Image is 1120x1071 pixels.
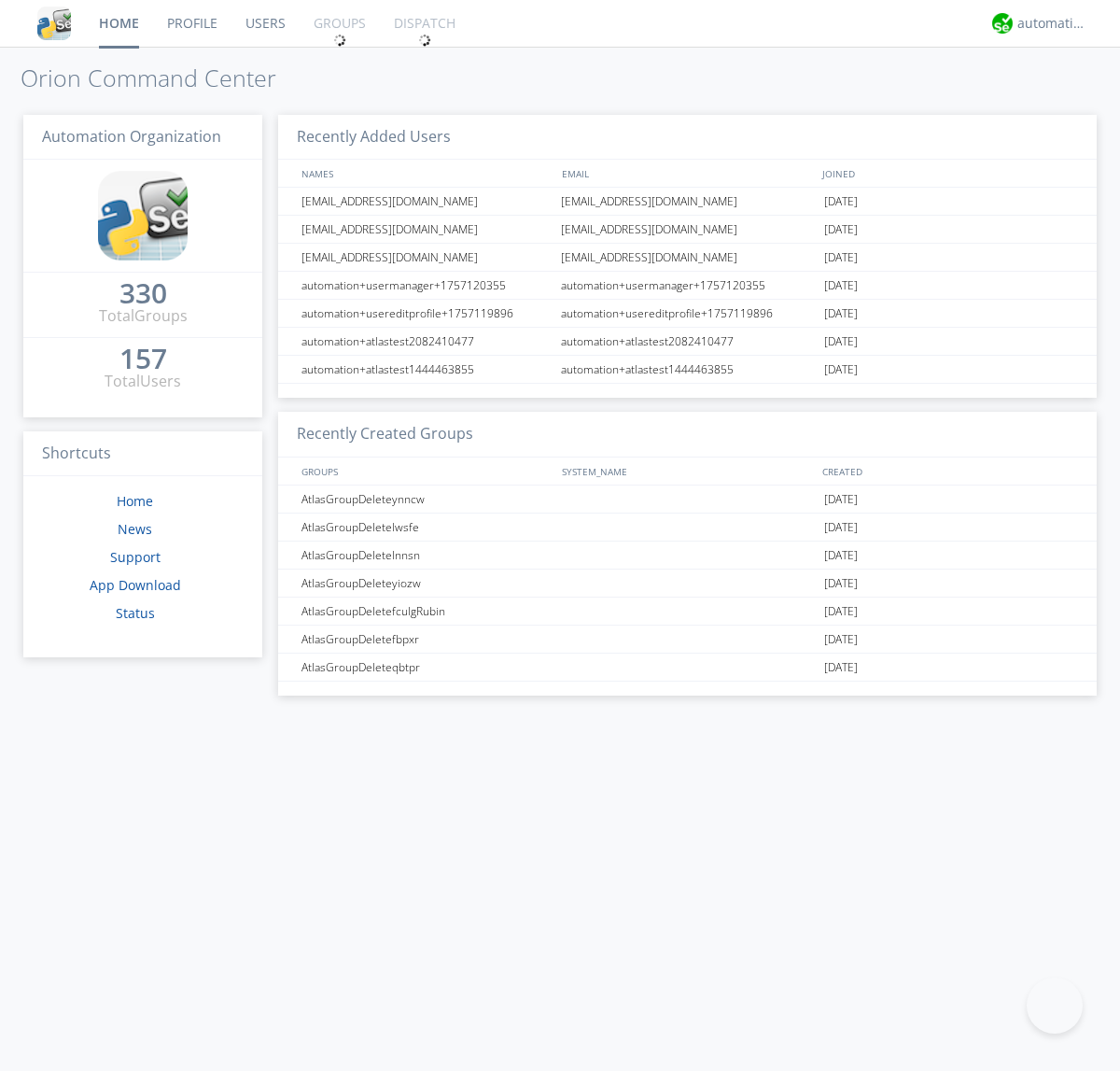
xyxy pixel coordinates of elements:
[278,626,1097,654] a: AtlasGroupDeletefbpxr[DATE]
[278,356,1097,384] a: automation+atlastest1444463855automation+atlastest1444463855[DATE]
[42,126,221,147] span: Automation Organization
[278,486,1097,514] a: AtlasGroupDeleteynncw[DATE]
[297,188,555,215] div: [EMAIL_ADDRESS][DOMAIN_NAME]
[824,598,858,626] span: [DATE]
[557,160,818,187] div: EMAIL
[278,272,1097,300] a: automation+usermanager+1757120355automation+usermanager+1757120355[DATE]
[824,300,858,328] span: [DATE]
[297,514,555,541] div: AtlasGroupDeletelwsfe
[824,654,858,682] span: [DATE]
[824,542,858,570] span: [DATE]
[556,188,819,215] div: [EMAIL_ADDRESS][DOMAIN_NAME]
[556,356,819,383] div: automation+atlastest1444463855
[278,244,1097,272] a: [EMAIL_ADDRESS][DOMAIN_NAME][EMAIL_ADDRESS][DOMAIN_NAME][DATE]
[119,284,167,303] div: 330
[824,216,858,244] span: [DATE]
[118,520,152,538] a: News
[23,431,262,477] h3: Shortcuts
[105,371,181,392] div: Total Users
[278,514,1097,542] a: AtlasGroupDeletelwsfe[DATE]
[278,188,1097,216] a: [EMAIL_ADDRESS][DOMAIN_NAME][EMAIL_ADDRESS][DOMAIN_NAME][DATE]
[297,458,553,485] div: GROUPS
[297,542,555,569] div: AtlasGroupDeletelnnsn
[278,542,1097,570] a: AtlasGroupDeletelnnsn[DATE]
[278,328,1097,356] a: automation+atlastest2082410477automation+atlastest2082410477[DATE]
[556,244,819,271] div: [EMAIL_ADDRESS][DOMAIN_NAME]
[98,171,188,261] img: cddb5a64eb264b2086981ab96f4c1ba7
[556,328,819,355] div: automation+atlastest2082410477
[297,328,555,355] div: automation+atlastest2082410477
[818,160,1079,187] div: JOINED
[119,349,167,371] a: 157
[297,244,555,271] div: [EMAIL_ADDRESS][DOMAIN_NAME]
[297,486,555,513] div: AtlasGroupDeleteynncw
[556,216,819,243] div: [EMAIL_ADDRESS][DOMAIN_NAME]
[824,514,858,542] span: [DATE]
[278,654,1097,682] a: AtlasGroupDeleteqbtpr[DATE]
[297,160,553,187] div: NAMES
[824,328,858,356] span: [DATE]
[992,13,1013,34] img: d2d01cd9b4174d08988066c6d424eccd
[556,272,819,299] div: automation+usermanager+1757120355
[297,356,555,383] div: automation+atlastest1444463855
[297,300,555,327] div: automation+usereditprofile+1757119896
[278,216,1097,244] a: [EMAIL_ADDRESS][DOMAIN_NAME][EMAIL_ADDRESS][DOMAIN_NAME][DATE]
[278,115,1097,161] h3: Recently Added Users
[297,654,555,681] div: AtlasGroupDeleteqbtpr
[824,272,858,300] span: [DATE]
[818,458,1079,485] div: CREATED
[119,349,167,368] div: 157
[418,34,431,47] img: spin.svg
[297,216,555,243] div: [EMAIL_ADDRESS][DOMAIN_NAME]
[90,576,181,594] a: App Download
[278,412,1097,458] h3: Recently Created Groups
[297,272,555,299] div: automation+usermanager+1757120355
[333,34,346,47] img: spin.svg
[557,458,818,485] div: SYSTEM_NAME
[278,570,1097,598] a: AtlasGroupDeleteyiozw[DATE]
[824,244,858,272] span: [DATE]
[37,7,71,40] img: cddb5a64eb264b2086981ab96f4c1ba7
[119,284,167,305] a: 330
[99,305,188,327] div: Total Groups
[110,548,161,566] a: Support
[297,626,555,653] div: AtlasGroupDeletefbpxr
[117,492,153,510] a: Home
[824,570,858,598] span: [DATE]
[116,604,155,622] a: Status
[824,188,858,216] span: [DATE]
[824,486,858,514] span: [DATE]
[278,598,1097,626] a: AtlasGroupDeletefculgRubin[DATE]
[824,356,858,384] span: [DATE]
[824,626,858,654] span: [DATE]
[556,300,819,327] div: automation+usereditprofile+1757119896
[278,300,1097,328] a: automation+usereditprofile+1757119896automation+usereditprofile+1757119896[DATE]
[1017,14,1087,33] div: automation+atlas
[1027,978,1083,1034] iframe: Toggle Customer Support
[297,598,555,625] div: AtlasGroupDeletefculgRubin
[297,570,555,597] div: AtlasGroupDeleteyiozw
